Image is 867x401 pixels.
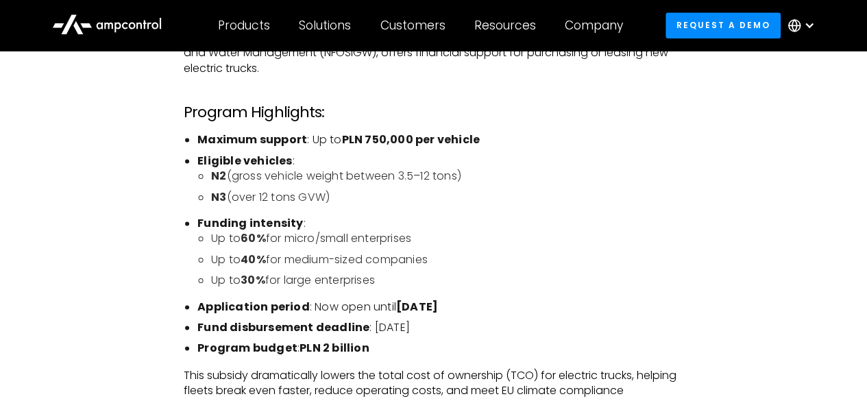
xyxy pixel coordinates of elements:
p: One of the flagship programs, launched by the National Fund for Environmental Protection and Wate... [184,30,683,76]
div: Company [565,18,623,33]
div: Solutions [299,18,351,33]
strong: Program budget [197,340,297,356]
strong: Maximum support [197,132,307,147]
strong: 30% [241,272,265,288]
div: Products [218,18,270,33]
li: : [197,216,683,289]
strong: Fund disbursement deadline [197,319,369,335]
a: Request a demo [665,12,781,38]
div: Customers [380,18,445,33]
li: : [197,341,683,356]
strong: N2 [211,168,226,184]
strong: Funding intensity [197,215,303,231]
li: Up to for micro/small enterprises [211,231,683,246]
li: : Up to [197,132,683,147]
li: Up to for medium-sized companies [211,252,683,267]
strong: PLN 2 billion [300,340,369,356]
div: Resources [474,18,536,33]
h3: Program Highlights: [184,104,683,121]
strong: [DATE] [396,299,438,315]
strong: 40% [241,252,266,267]
li: : [197,154,683,205]
li: : [DATE] [197,320,683,335]
strong: Application period [197,299,310,315]
strong: Eligible vehicles [197,153,292,169]
li: (gross vehicle weight between 3.5–12 tons) [211,169,683,184]
li: : Now open until [197,300,683,315]
strong: PLN 750,000 per vehicle [342,132,480,147]
li: (over 12 tons GVW) [211,190,683,205]
li: Up to for large enterprises [211,273,683,288]
strong: N3 [211,189,226,205]
strong: 60% [241,230,266,246]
